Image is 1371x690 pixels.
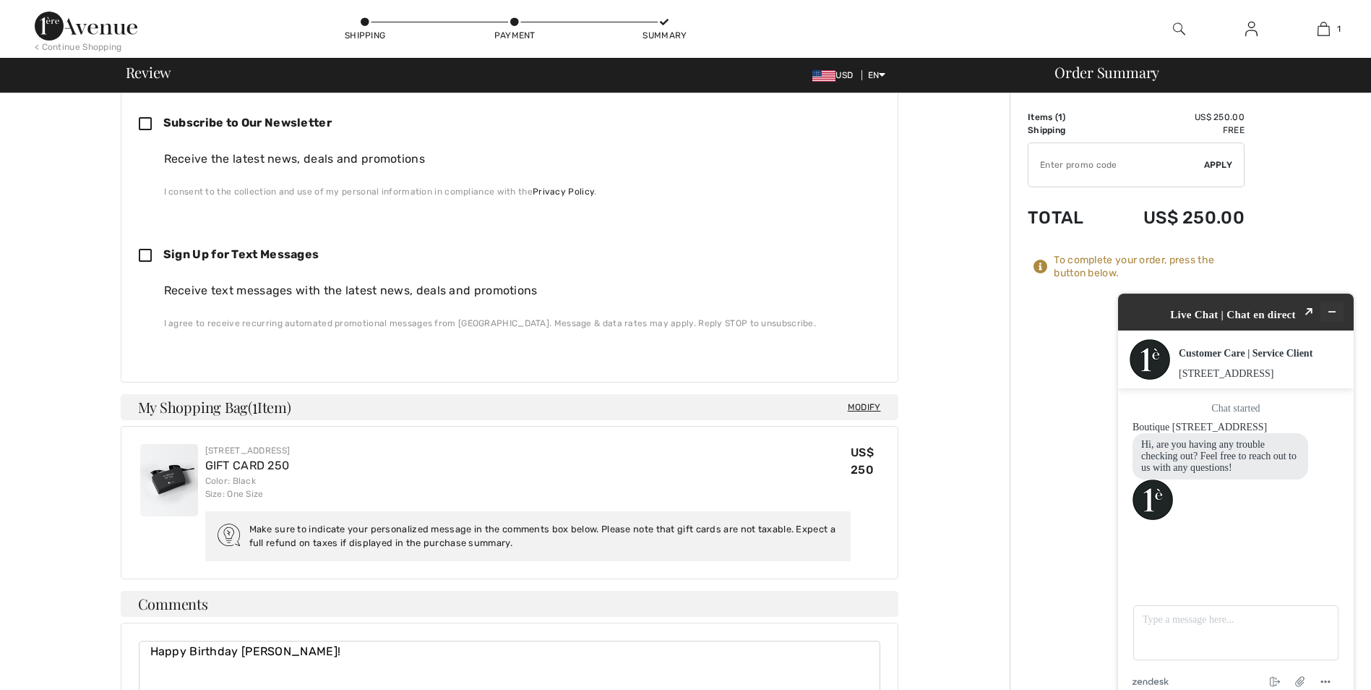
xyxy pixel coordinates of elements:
div: Color: Black Size: One Size [205,474,851,501]
span: Chat [32,10,61,23]
img: My Bag [1318,20,1330,38]
div: Order Summary [1037,65,1362,80]
a: 1 [1288,20,1359,38]
span: Apply [1204,158,1233,171]
span: Sign Up for Text Messages [163,247,319,261]
span: 1 [1058,112,1062,122]
td: Items ( ) [1028,111,1105,124]
span: Subscribe to Our Newsletter [163,116,332,129]
span: EN [868,70,886,80]
button: End chat [163,397,186,414]
td: US$ 250.00 [1105,193,1245,242]
td: Shipping [1028,124,1105,137]
img: gift-card-info [216,522,242,548]
div: I agree to receive recurring automated promotional messages from [GEOGRAPHIC_DATA]. Message & dat... [164,317,869,330]
div: I consent to the collection and use of my personal information in compliance with the . [164,185,869,198]
input: Promo code [1028,143,1204,187]
h4: My Shopping Bag [121,394,898,420]
iframe: Find more information here [1101,276,1371,690]
div: Receive the latest news, deals and promotions [164,150,869,168]
div: < Continue Shopping [35,41,122,54]
div: [STREET_ADDRESS] [205,444,851,457]
span: ( Item) [248,397,291,417]
td: US$ 250.00 [1105,111,1245,124]
img: 1ère Avenue [35,12,137,41]
div: Make sure to indicate your personalized message in the comments box below. Please note that gift ... [249,522,841,550]
span: USD [812,70,859,80]
span: 1 [252,396,257,415]
a: Sign In [1234,20,1269,38]
h4: Comments [121,591,898,617]
button: Menu [213,397,236,414]
img: search the website [1173,20,1185,38]
span: 1 [1337,22,1341,35]
span: US$ 250 [851,446,874,477]
div: Summary [642,29,686,42]
a: Privacy Policy [533,187,594,197]
div: Shipping [343,29,387,42]
img: US Dollar [812,70,835,82]
td: Total [1028,193,1105,242]
div: Payment [493,29,536,42]
button: Attach file [188,396,211,415]
span: Modify [848,400,881,414]
img: GIFT CARD 250 [140,444,198,516]
div: To complete your order, press the button below. [1054,254,1245,280]
img: My Info [1245,20,1258,38]
td: Free [1105,124,1245,137]
span: Review [126,65,171,80]
div: Receive text messages with the latest news, deals and promotions [164,282,869,299]
a: GIFT CARD 250 [205,459,290,472]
